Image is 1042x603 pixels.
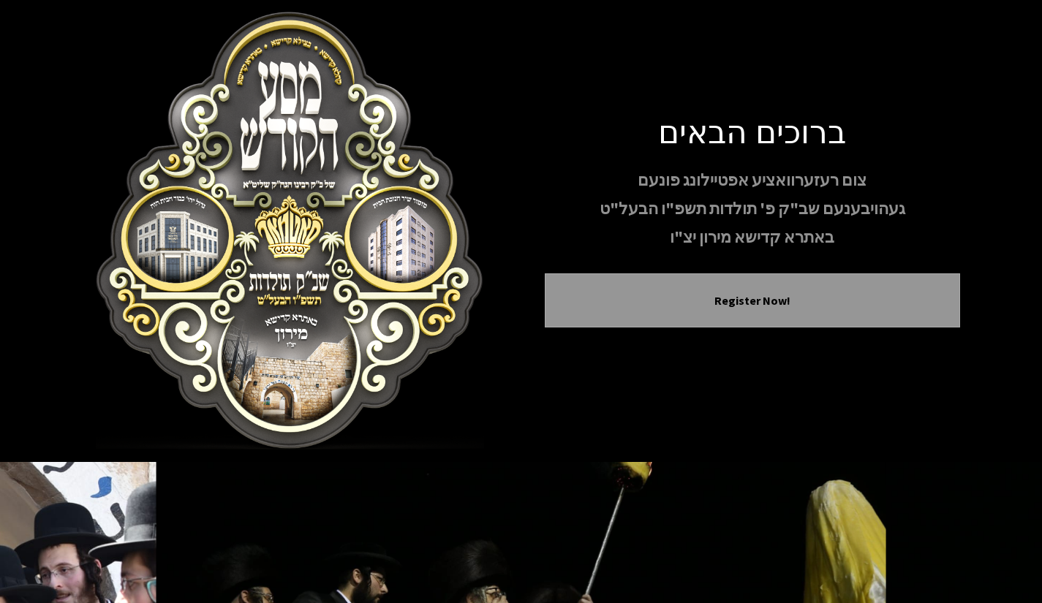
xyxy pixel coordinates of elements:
p: באתרא קדישא מירון יצ"ו [545,224,960,250]
h1: ברוכים הבאים [545,111,960,150]
button: Register Now! [563,292,942,309]
p: געהויבענעם שב"ק פ' תולדות תשפ"ו הבעל"ט [545,196,960,221]
p: צום רעזערוואציע אפטיילונג פונעם [545,167,960,193]
img: Meron Toldos Logo [83,12,498,450]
